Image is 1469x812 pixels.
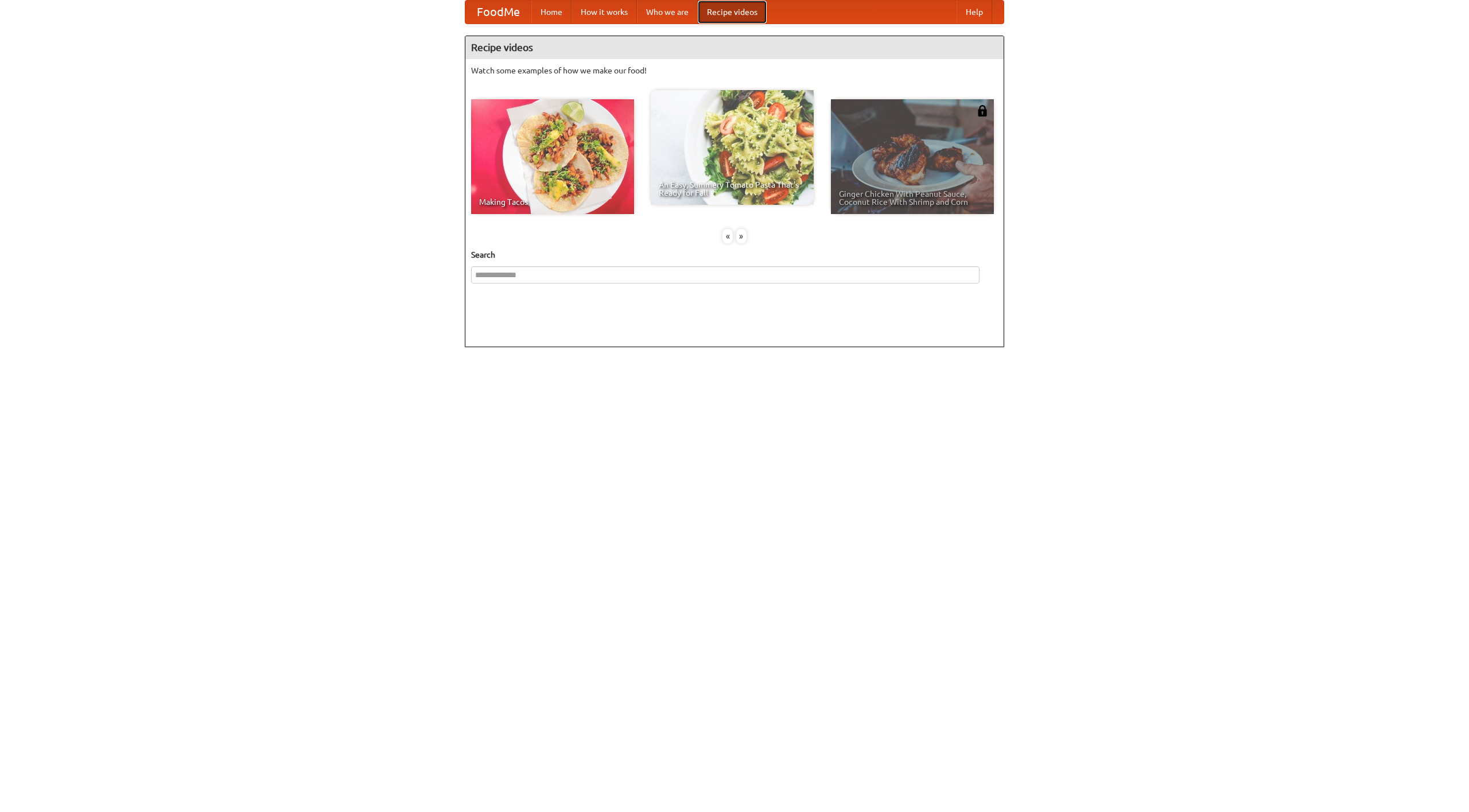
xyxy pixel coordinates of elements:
a: Who we are [637,1,698,24]
div: » [736,229,747,243]
a: Home [531,1,572,24]
h4: Recipe videos [465,36,1004,59]
div: « [722,229,733,243]
a: Making Tacos [471,99,634,214]
a: How it works [572,1,637,24]
img: 483408.png [977,105,988,116]
h5: Search [471,249,998,261]
p: Watch some examples of how we make our food! [471,65,998,76]
a: Recipe videos [698,1,767,24]
span: An Easy, Summery Tomato Pasta That's Ready for Fall [659,181,806,197]
a: FoodMe [465,1,531,24]
a: Help [957,1,992,24]
a: An Easy, Summery Tomato Pasta That's Ready for Fall [651,90,814,205]
span: Making Tacos [479,198,626,206]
